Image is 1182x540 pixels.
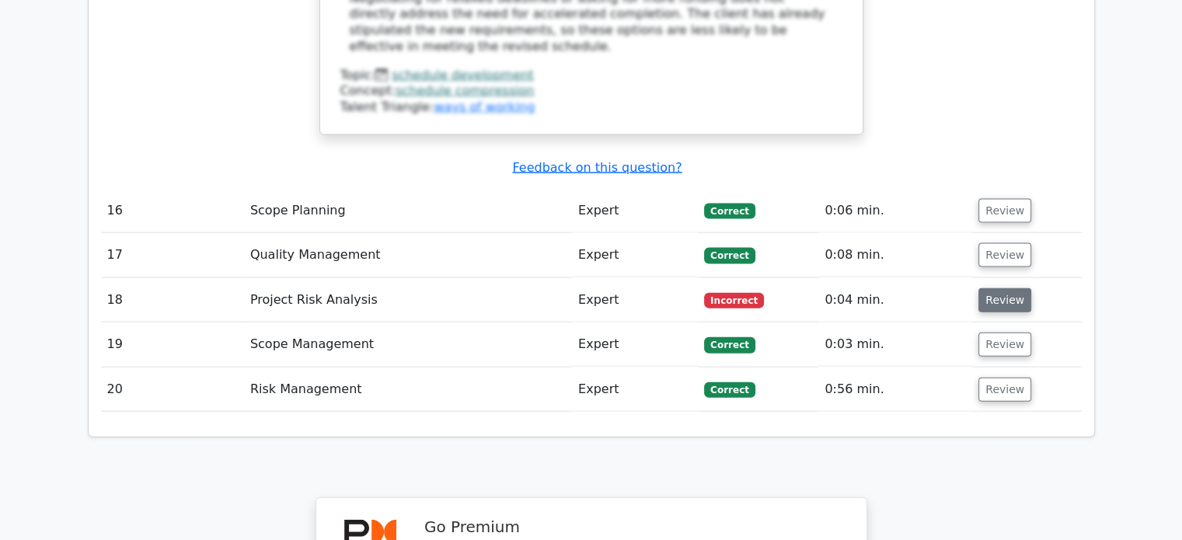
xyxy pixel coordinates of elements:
button: Review [978,243,1031,267]
td: Risk Management [244,368,572,412]
button: Review [978,378,1031,402]
span: Correct [704,248,755,263]
td: Expert [572,189,698,233]
td: 19 [101,322,244,367]
button: Review [978,333,1031,357]
span: Correct [704,337,755,353]
td: 18 [101,278,244,322]
td: 0:08 min. [818,233,972,277]
td: Expert [572,278,698,322]
td: 17 [101,233,244,277]
td: Quality Management [244,233,572,277]
span: Correct [704,204,755,219]
button: Review [978,288,1031,312]
td: Expert [572,322,698,367]
td: 0:03 min. [818,322,972,367]
td: Expert [572,233,698,277]
a: schedule compression [396,83,534,98]
a: schedule development [392,68,533,82]
div: Concept: [340,83,842,99]
a: ways of working [434,99,535,114]
td: 0:56 min. [818,368,972,412]
div: Topic: [340,68,842,84]
span: Correct [704,382,755,398]
td: 20 [101,368,244,412]
td: 0:04 min. [818,278,972,322]
a: Feedback on this question? [512,160,682,175]
td: Scope Management [244,322,572,367]
div: Talent Triangle: [340,68,842,116]
td: Project Risk Analysis [244,278,572,322]
button: Review [978,199,1031,223]
span: Incorrect [704,293,764,308]
td: 0:06 min. [818,189,972,233]
td: Expert [572,368,698,412]
td: Scope Planning [244,189,572,233]
td: 16 [101,189,244,233]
